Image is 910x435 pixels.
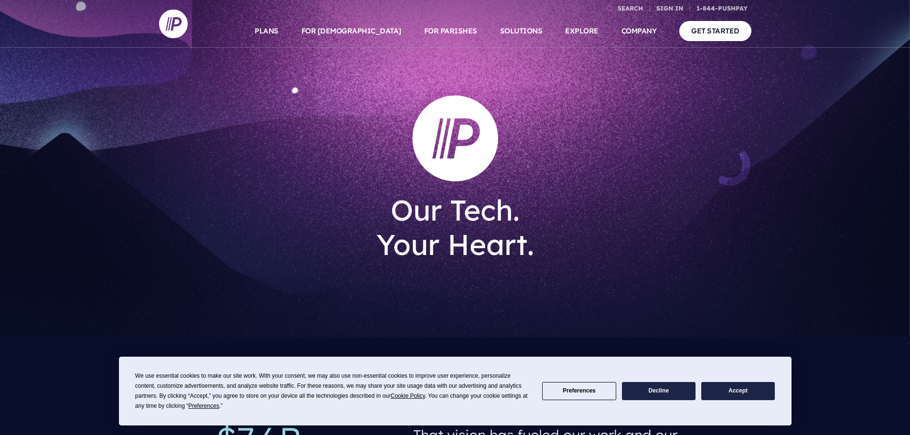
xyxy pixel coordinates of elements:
a: SOLUTIONS [500,14,543,48]
a: EXPLORE [565,14,599,48]
a: PLANS [255,14,278,48]
span: Preferences [188,403,219,409]
div: Cookie Consent Prompt [119,357,792,425]
h1: Our Tech. Your Heart. [315,185,596,269]
a: GET STARTED [679,21,751,41]
button: Accept [701,382,775,401]
a: FOR [DEMOGRAPHIC_DATA] [301,14,401,48]
a: COMPANY [621,14,657,48]
div: We use essential cookies to make our site work. With your consent, we may also use non-essential ... [135,371,531,411]
span: Cookie Policy [391,393,425,399]
button: Decline [622,382,696,401]
button: Preferences [542,382,616,401]
a: FOR PARISHES [424,14,477,48]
